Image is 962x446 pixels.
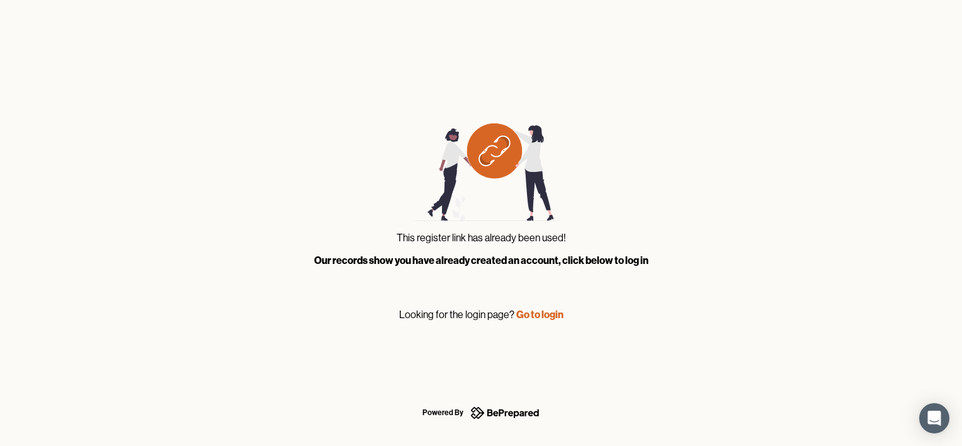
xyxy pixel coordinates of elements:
[516,308,563,321] a: Go to login
[919,403,949,433] div: Open Intercom Messenger
[422,405,463,420] div: Powered By
[399,307,563,323] div: Looking for the login page?
[314,253,648,269] p: Our records show you have already created an account, click below to log in
[397,230,566,246] p: This register link has already been used!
